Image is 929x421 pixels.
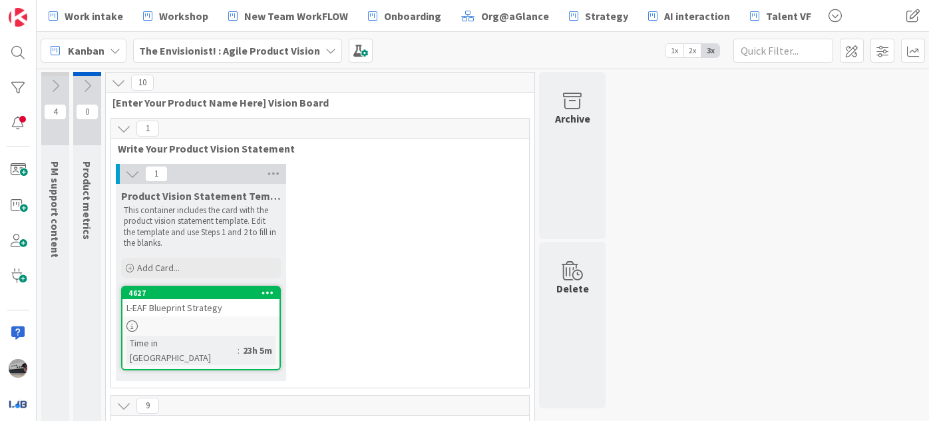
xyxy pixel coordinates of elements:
[384,8,441,24] span: Onboarding
[585,8,628,24] span: Strategy
[139,44,320,57] b: The Envisionist! : Agile Product Vision
[128,288,279,298] div: 4627
[360,4,449,28] a: Onboarding
[145,166,168,182] span: 1
[44,104,67,120] span: 4
[137,262,180,274] span: Add Card...
[640,4,738,28] a: AI interaction
[76,104,98,120] span: 0
[68,43,104,59] span: Kanban
[9,359,27,378] img: jB
[556,280,589,296] div: Delete
[742,4,819,28] a: Talent VF
[561,4,636,28] a: Strategy
[240,343,276,358] div: 23h 5m
[121,286,281,370] a: 4627L-EAF Blueprint StrategyTime in [GEOGRAPHIC_DATA]:23h 5m
[112,96,518,109] span: [Enter Your Product Name Here] Vision Board
[766,8,811,24] span: Talent VF
[159,8,208,24] span: Workshop
[81,161,94,240] span: Product metrics
[126,336,238,365] div: Time in [GEOGRAPHIC_DATA]
[118,142,512,155] span: Write Your Product Vision Statement
[122,287,279,299] div: 4627
[481,8,549,24] span: Org@aGlance
[9,394,27,413] img: avatar
[665,44,683,57] span: 1x
[244,8,348,24] span: New Team WorkFLOW
[733,39,833,63] input: Quick Filter...
[701,44,719,57] span: 3x
[136,398,159,414] span: 9
[9,8,27,27] img: Visit kanbanzone.com
[220,4,356,28] a: New Team WorkFLOW
[131,75,154,91] span: 10
[122,299,279,316] div: L-EAF Blueprint Strategy
[136,121,159,137] span: 1
[41,4,131,28] a: Work intake
[683,44,701,57] span: 2x
[555,111,590,127] div: Archive
[453,4,557,28] a: Org@aGlance
[124,205,278,248] p: This container includes the card with the product vision statement template. Edit the template an...
[49,161,62,258] span: PM support content
[121,189,281,203] span: Product Vision Statement Template
[122,287,279,316] div: 4627L-EAF Blueprint Strategy
[65,8,123,24] span: Work intake
[135,4,216,28] a: Workshop
[664,8,730,24] span: AI interaction
[238,343,240,358] span: :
